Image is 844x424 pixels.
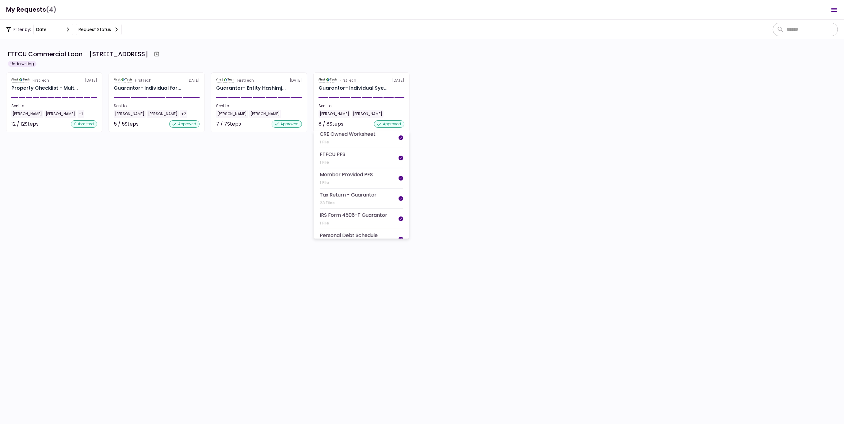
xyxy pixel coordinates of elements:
[216,120,241,128] div: 7 / 7 Steps
[32,78,49,83] div: FirstTech
[78,110,84,118] div: +1
[114,78,200,83] div: [DATE]
[6,3,56,16] h1: My Requests
[319,78,337,83] img: Partner logo
[216,78,235,83] img: Partner logo
[272,120,302,128] div: approved
[11,120,39,128] div: 12 / 12 Steps
[8,61,36,67] div: Underwriting
[71,120,97,128] div: submitted
[33,24,73,35] button: date
[114,84,181,92] div: Guarantor- Individual for GREENSBORO ESTATES LLC Irfana Tabassum
[44,110,76,118] div: [PERSON_NAME]
[216,78,302,83] div: [DATE]
[319,110,350,118] div: [PERSON_NAME]
[320,130,376,138] div: CRE Owned Worksheet
[320,150,345,158] div: FTFCU PFS
[11,103,97,109] div: Sent to:
[216,84,286,92] div: Guarantor- Entity Hashimji Holdings LLC
[320,200,376,206] div: 23 Files
[319,103,404,109] div: Sent to:
[76,24,122,35] button: Request status
[320,139,376,145] div: 1 File
[36,26,47,33] div: date
[319,84,388,92] div: Guarantor- Individual Syed Hashim
[180,110,187,118] div: +2
[319,120,343,128] div: 8 / 8 Steps
[319,78,404,83] div: [DATE]
[237,78,254,83] div: FirstTech
[320,180,373,186] div: 1 File
[135,78,151,83] div: FirstTech
[320,220,387,226] div: 1 File
[11,110,43,118] div: [PERSON_NAME]
[320,231,378,239] div: Personal Debt Schedule
[320,159,345,165] div: 1 File
[169,120,200,128] div: approved
[114,78,132,83] img: Partner logo
[114,103,200,109] div: Sent to:
[11,78,30,83] img: Partner logo
[151,49,162,60] button: Archive workflow
[320,211,387,219] div: IRS Form 4506-T Guarantor
[827,2,842,17] button: Open menu
[352,110,384,118] div: [PERSON_NAME]
[320,191,376,199] div: Tax Return - Guarantor
[340,78,356,83] div: FirstTech
[147,110,179,118] div: [PERSON_NAME]
[216,103,302,109] div: Sent to:
[11,78,97,83] div: [DATE]
[8,49,148,59] div: FTFCU Commercial Loan - [STREET_ADDRESS]
[114,120,139,128] div: 5 / 5 Steps
[114,110,146,118] div: [PERSON_NAME]
[374,120,404,128] div: approved
[249,110,281,118] div: [PERSON_NAME]
[46,3,56,16] span: (4)
[216,110,248,118] div: [PERSON_NAME]
[11,84,78,92] div: Property Checklist - Multi-Family 1770 Allens Circle
[6,24,122,35] div: Filter by:
[320,171,373,178] div: Member Provided PFS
